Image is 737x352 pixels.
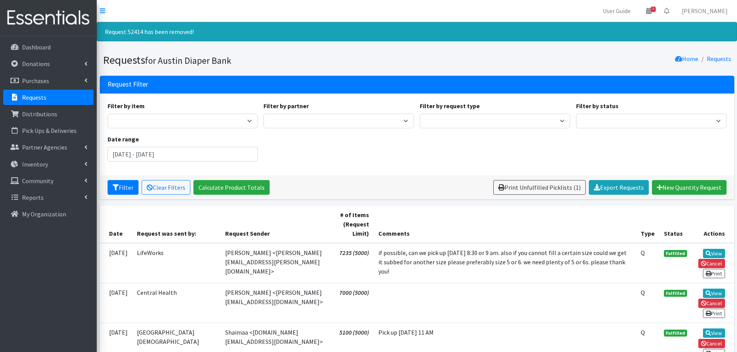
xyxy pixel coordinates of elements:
[3,56,94,71] a: Donations
[3,206,94,222] a: My Organization
[22,43,51,51] p: Dashboard
[3,39,94,55] a: Dashboard
[3,156,94,172] a: Inventory
[263,101,309,111] label: Filter by partner
[641,289,645,296] abbr: Quantity
[100,206,132,243] th: Date
[493,180,586,195] a: Print Unfulfilled Picklists (1)
[641,328,645,336] abbr: Quantity
[22,77,49,85] p: Purchases
[22,143,67,151] p: Partner Agencies
[97,22,737,41] div: Request 52414 has been removed!
[641,249,645,257] abbr: Quantity
[193,180,270,195] a: Calculate Product Totals
[145,55,231,66] small: for Austin Diaper Bank
[636,206,659,243] th: Type
[597,3,637,19] a: User Guide
[664,290,687,297] span: Fulfilled
[332,283,374,323] td: 7000 (5000)
[703,269,725,278] a: Print
[3,106,94,122] a: Distributions
[108,147,258,162] input: January 1, 2011 - December 31, 2011
[22,60,50,68] p: Donations
[664,330,687,337] span: Fulfilled
[698,299,725,308] a: Cancel
[100,243,132,283] td: [DATE]
[221,206,332,243] th: Request Sender
[132,283,221,323] td: Central Health
[374,243,636,283] td: if possible, can we pick up [DATE] 8:30 or 9 am. also if you cannot fill a certain size could we ...
[374,206,636,243] th: Comments
[651,7,656,12] span: 9
[22,194,44,201] p: Reports
[703,289,725,298] a: View
[108,80,148,88] h3: Request Filter
[664,250,687,257] span: Fulfilled
[576,101,619,111] label: Filter by status
[3,139,94,155] a: Partner Agencies
[108,180,139,195] button: Filter
[332,206,374,243] th: # of Items (Request Limit)
[675,3,734,19] a: [PERSON_NAME]
[22,210,66,218] p: My Organization
[108,134,139,144] label: Date range
[589,180,649,195] a: Export Requests
[221,243,332,283] td: [PERSON_NAME] <[PERSON_NAME][EMAIL_ADDRESS][PERSON_NAME][DOMAIN_NAME]>
[3,73,94,88] a: Purchases
[675,55,698,63] a: Home
[22,94,46,101] p: Requests
[698,339,725,348] a: Cancel
[103,53,414,67] h1: Requests
[703,249,725,258] a: View
[3,90,94,105] a: Requests
[132,243,221,283] td: LifeWorks
[142,180,190,195] a: Clear Filters
[692,206,734,243] th: Actions
[652,180,727,195] a: New Quantity Request
[3,173,94,189] a: Community
[703,309,725,318] a: Print
[132,206,221,243] th: Request was sent by:
[22,127,77,134] p: Pick Ups & Deliveries
[3,190,94,205] a: Reports
[703,328,725,338] a: View
[659,206,692,243] th: Status
[698,259,725,268] a: Cancel
[22,160,48,168] p: Inventory
[707,55,731,63] a: Requests
[332,243,374,283] td: 7235 (5000)
[221,283,332,323] td: [PERSON_NAME] <[PERSON_NAME][EMAIL_ADDRESS][DOMAIN_NAME]>
[100,283,132,323] td: [DATE]
[3,123,94,138] a: Pick Ups & Deliveries
[22,110,57,118] p: Distributions
[108,101,145,111] label: Filter by item
[420,101,480,111] label: Filter by request type
[3,5,94,31] img: HumanEssentials
[22,177,53,185] p: Community
[640,3,658,19] a: 9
